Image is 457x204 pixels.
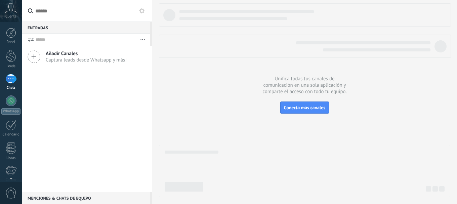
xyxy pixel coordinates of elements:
div: Panel [1,40,21,44]
div: Chats [1,86,21,90]
div: Leads [1,64,21,69]
div: Menciones & Chats de equipo [22,192,150,204]
span: Cuenta [5,14,16,19]
div: Listas [1,156,21,160]
span: Captura leads desde Whatsapp y más! [46,57,127,63]
div: WhatsApp [1,108,20,115]
span: Añadir Canales [46,50,127,57]
div: Calendario [1,132,21,137]
button: Conecta más canales [280,101,329,114]
div: Entradas [22,22,150,34]
span: Conecta más canales [284,105,325,111]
